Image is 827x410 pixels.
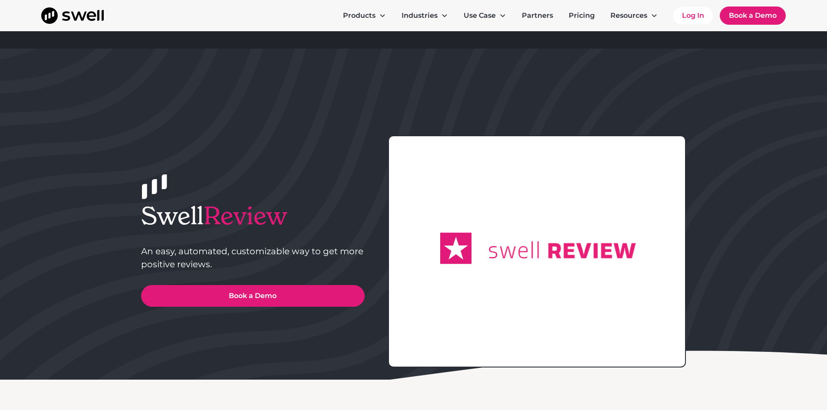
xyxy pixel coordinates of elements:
[562,7,602,24] a: Pricing
[41,7,104,24] a: home
[548,243,636,259] g: REVIEW
[141,285,365,307] a: Book a Demo
[343,10,376,21] div: Products
[402,10,438,21] div: Industries
[515,7,560,24] a: Partners
[610,10,647,21] div: Resources
[464,10,496,21] div: Use Case
[457,7,513,24] div: Use Case
[673,7,713,24] a: Log In
[141,201,365,230] h1: Swell
[395,7,455,24] div: Industries
[141,245,365,271] p: An easy, automated, customizable way to get more positive reviews.
[603,7,665,24] div: Resources
[204,200,287,231] span: Review
[489,242,539,259] g: swell
[720,7,786,25] a: Book a Demo
[336,7,393,24] div: Products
